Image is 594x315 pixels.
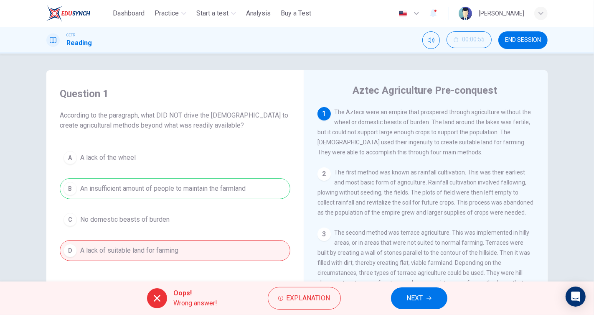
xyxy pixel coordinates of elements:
[317,109,531,156] span: The Aztecs were an empire that prospered through agriculture without the wheel or domestic beasts...
[66,32,75,38] span: CEFR
[317,229,530,296] span: The second method was terrace agriculture. This was implemented in hilly areas, or in areas that ...
[566,287,586,307] div: Open Intercom Messenger
[317,228,331,241] div: 3
[281,8,312,18] span: Buy a Test
[60,110,290,131] span: According to the paragraph, what DID NOT drive the [DEMOGRAPHIC_DATA] to create agricultural meth...
[287,292,330,304] span: Explanation
[155,8,179,18] span: Practice
[407,292,423,304] span: NEXT
[66,38,92,48] h1: Reading
[398,10,408,17] img: en
[447,31,492,48] button: 00:00:55
[391,287,447,309] button: NEXT
[498,31,548,49] button: END SESSION
[46,5,90,22] img: ELTC logo
[174,288,218,298] span: Oops!
[317,169,533,216] span: The first method was known as rainfall cultivation. This was their earliest and most basic form o...
[174,298,218,308] span: Wrong answer!
[353,84,497,97] h4: Aztec Agriculture Pre-conquest
[462,36,485,43] span: 00:00:55
[505,37,541,44] span: END SESSION
[113,8,145,18] span: Dashboard
[422,31,440,49] div: Mute
[447,31,492,49] div: Hide
[109,6,148,21] button: Dashboard
[268,287,341,310] button: Explanation
[317,167,331,181] div: 2
[60,87,290,100] h4: Question 1
[317,107,331,120] div: 1
[193,6,239,21] button: Start a test
[243,6,274,21] button: Analysis
[151,6,190,21] button: Practice
[278,6,315,21] button: Buy a Test
[46,5,109,22] a: ELTC logo
[246,8,271,18] span: Analysis
[196,8,228,18] span: Start a test
[459,7,472,20] img: Profile picture
[479,8,524,18] div: [PERSON_NAME]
